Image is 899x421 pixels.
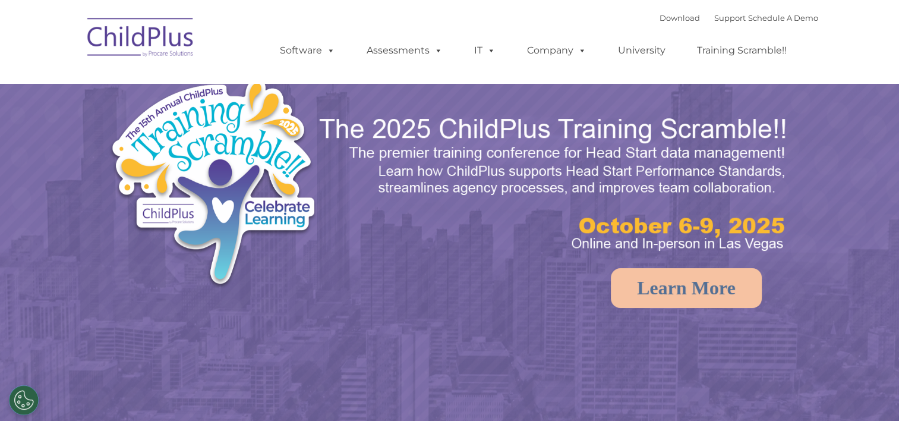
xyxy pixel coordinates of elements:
a: Schedule A Demo [748,13,818,23]
button: Cookies Settings [9,385,39,415]
a: University [606,39,677,62]
a: Learn More [611,268,762,308]
a: Training Scramble!! [685,39,799,62]
a: IT [462,39,507,62]
font: | [660,13,818,23]
img: ChildPlus by Procare Solutions [81,10,200,69]
a: Company [515,39,598,62]
a: Assessments [355,39,455,62]
a: Download [660,13,700,23]
a: Support [714,13,746,23]
a: Software [268,39,347,62]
